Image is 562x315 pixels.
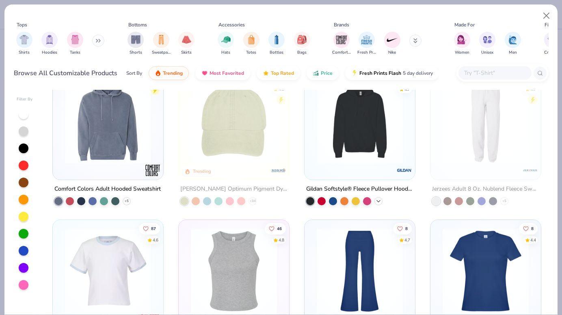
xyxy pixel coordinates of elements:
button: filter button [243,32,259,56]
img: e6785b02-7531-4e79-8bbc-21059a1ef67f [406,77,501,163]
img: d3640c6c-b7cc-437e-9c32-b4e0b5864f30 [406,228,501,314]
button: Fresh Prints Flash5 day delivery [345,66,439,80]
div: filter for Bottles [268,32,285,56]
button: Top Rated [257,66,300,80]
div: Comfort Colors Adult Hooded Sweatshirt [54,184,161,194]
span: + 5 [502,199,506,204]
button: filter button [479,32,495,56]
span: Bottles [270,50,283,56]
button: filter button [332,32,351,56]
span: 8 [405,226,408,230]
div: 4.6 [153,237,159,243]
img: Adams logo [270,162,287,178]
button: Like [519,223,538,234]
img: Women Image [457,35,467,44]
div: [PERSON_NAME] Optimum Pigment Dyed-Cap [180,184,287,194]
span: Totes [246,50,256,56]
button: filter button [544,32,560,56]
img: Comfort Colors Image [335,34,348,46]
span: Shorts [130,50,142,56]
span: Hoodies [42,50,57,56]
div: Sort By [126,70,142,77]
button: Most Favorited [195,66,250,80]
button: filter button [16,32,32,56]
span: Tanks [70,50,80,56]
img: Jerzees logo [522,162,538,178]
input: Try "T-Shirt" [463,68,526,78]
img: 0f0f8abb-dbad-43ab-965c-cc6e30689a9a [281,77,375,163]
div: filter for Cropped [544,32,560,56]
button: filter button [41,32,58,56]
img: a2c1212f-7889-4602-8399-578c484ff67d [281,228,375,314]
img: Sweatpants Image [157,35,166,44]
img: Fresh Prints Image [361,34,373,46]
span: Price [321,70,333,76]
div: filter for Fresh Prints [357,32,376,56]
button: filter button [152,32,171,56]
img: Bags Image [297,35,306,44]
span: Trending [163,70,183,76]
span: Shirts [19,50,30,56]
button: filter button [357,32,376,56]
img: most_fav.gif [201,70,208,76]
button: Like [393,223,412,234]
img: Tanks Image [71,35,80,44]
div: Jerzees Adult 8 Oz. Nublend Fleece Sweatpants [432,184,539,194]
img: Nike Image [386,34,398,46]
span: Most Favorited [210,70,244,76]
img: Men Image [508,35,517,44]
span: 5 day delivery [403,69,433,78]
button: filter button [294,32,310,56]
span: Fresh Prints Flash [359,70,401,76]
img: 1a07cc18-aee9-48c0-bcfb-936d85bd356b [313,77,407,163]
div: Brands [334,21,349,28]
span: 87 [151,226,156,230]
div: filter for Men [505,32,521,56]
div: filter for Unisex [479,32,495,56]
div: filter for Tanks [67,32,83,56]
div: filter for Shorts [128,32,144,56]
span: Men [509,50,517,56]
div: filter for Bags [294,32,310,56]
div: Gildan Softstyle® Fleece Pullover Hooded Sweatshirt [306,184,413,194]
div: filter for Hats [218,32,234,56]
img: Shirts Image [19,35,29,44]
span: Hats [221,50,230,56]
img: Gildan logo [396,162,413,178]
div: Filter By [17,96,33,102]
span: Top Rated [271,70,294,76]
div: 4.8 [279,237,284,243]
img: 5bced5f3-53ea-498b-b5f0-228ec5730a9c [187,77,281,163]
span: Unisex [481,50,493,56]
img: Cropped Image [547,35,557,44]
div: Browse All Customizable Products [14,68,117,78]
span: Sweatpants [152,50,171,56]
button: filter button [505,32,521,56]
div: filter for Skirts [178,32,195,56]
span: Nike [388,50,396,56]
button: filter button [128,32,144,56]
img: Bottles Image [272,35,281,44]
div: Accessories [218,21,245,28]
div: filter for Comfort Colors [332,32,351,56]
button: filter button [67,32,83,56]
div: filter for Women [454,32,470,56]
img: ff9285ed-6195-4d41-bd6b-4a29e0566347 [61,77,155,163]
span: Fresh Prints [357,50,376,56]
span: + 5 [125,199,129,204]
button: filter button [454,32,470,56]
button: Like [139,223,160,234]
button: filter button [268,32,285,56]
div: 4.7 [404,237,410,243]
button: Like [265,223,286,234]
div: Fits [545,21,553,28]
button: filter button [218,32,234,56]
button: Close [539,8,554,24]
img: d6d3271d-a54d-4ee1-a2e2-6c04d29e0911 [61,228,155,314]
img: 665f1cf0-24f0-4774-88c8-9b49303e6076 [439,77,533,163]
div: filter for Shirts [16,32,32,56]
div: Made For [454,21,475,28]
img: Hats Image [221,35,231,44]
img: TopRated.gif [263,70,269,76]
div: 4.4 [530,237,536,243]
